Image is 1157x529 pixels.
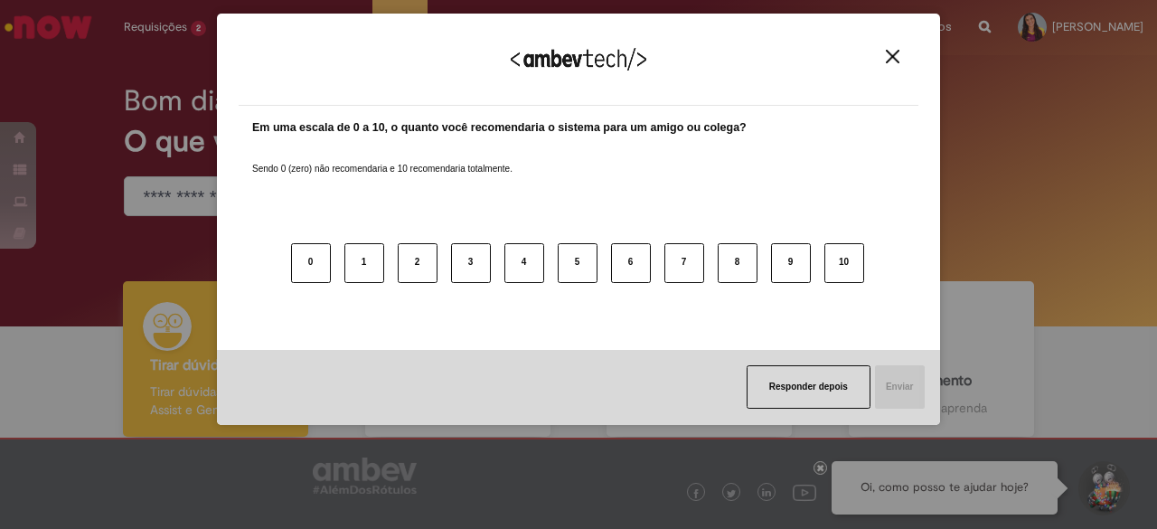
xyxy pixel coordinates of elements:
[252,141,513,175] label: Sendo 0 (zero) não recomendaria e 10 recomendaria totalmente.
[664,243,704,283] button: 7
[511,48,646,71] img: Logo Ambevtech
[398,243,437,283] button: 2
[252,119,747,137] label: Em uma escala de 0 a 10, o quanto você recomendaria o sistema para um amigo ou colega?
[824,243,864,283] button: 10
[504,243,544,283] button: 4
[611,243,651,283] button: 6
[771,243,811,283] button: 9
[344,243,384,283] button: 1
[558,243,597,283] button: 5
[718,243,757,283] button: 8
[451,243,491,283] button: 3
[880,49,905,64] button: Close
[747,365,870,409] button: Responder depois
[886,50,899,63] img: Close
[291,243,331,283] button: 0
